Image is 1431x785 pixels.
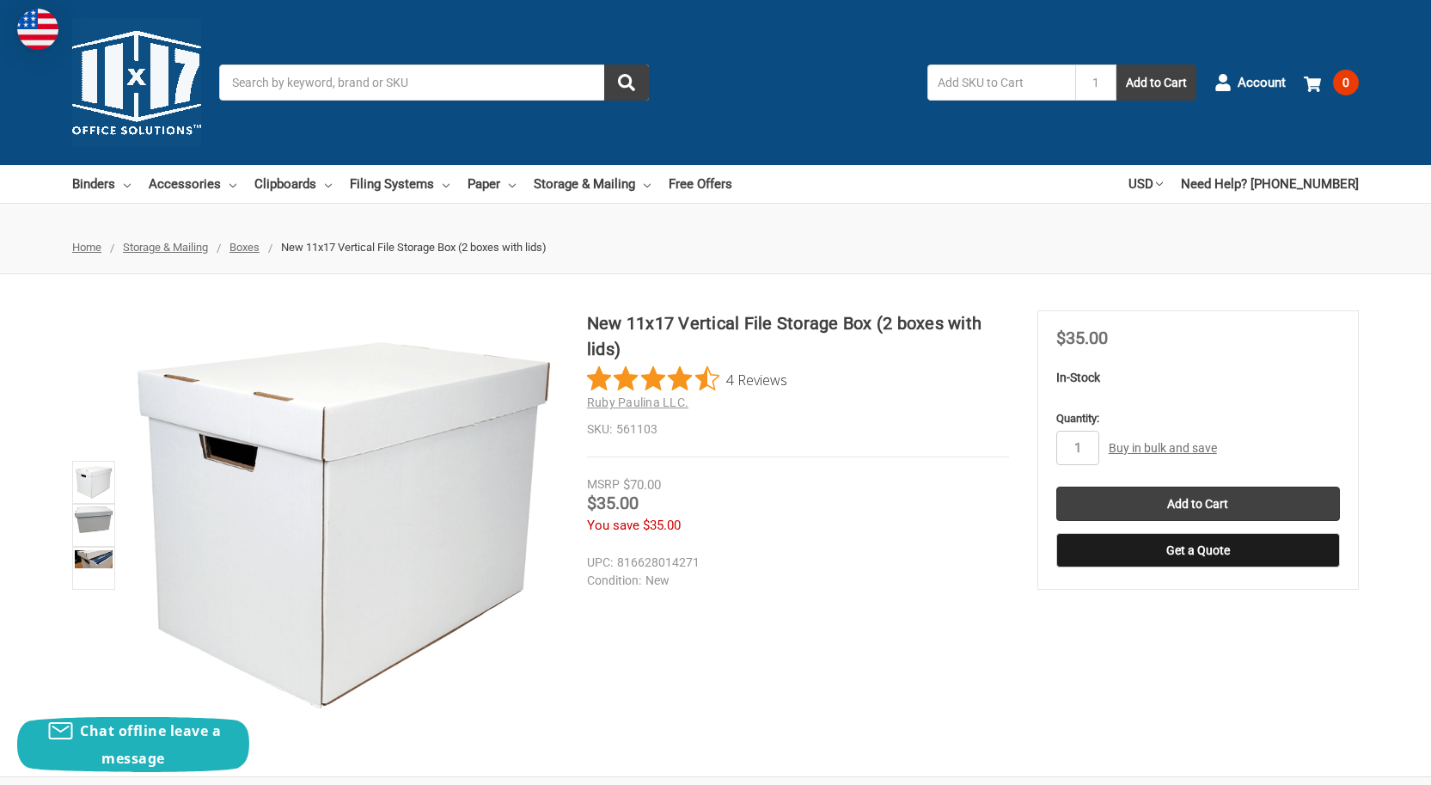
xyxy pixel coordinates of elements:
[1056,410,1340,427] label: Quantity:
[468,165,516,203] a: Paper
[1128,165,1163,203] a: USD
[1056,487,1340,521] input: Add to Cart
[726,366,787,392] span: 4 Reviews
[623,477,661,493] span: $70.00
[587,518,639,533] span: You save
[1056,369,1340,387] p: In-Stock
[1238,73,1286,93] span: Account
[17,9,58,50] img: duty and tax information for United States
[587,572,641,590] dt: Condition:
[587,396,688,409] a: Ruby Paulina LLC.
[75,550,113,568] img: New 11x17 Vertical File Storage Box (561103)
[1214,60,1286,105] a: Account
[587,554,613,572] dt: UPC:
[72,165,131,203] a: Binders
[350,165,449,203] a: Filing Systems
[129,310,559,740] img: New 11x17 Vertical File Storage Box (2 boxes with lids)
[587,554,1001,572] dd: 816628014271
[1333,70,1359,95] span: 0
[254,165,332,203] a: Clipboards
[149,165,236,203] a: Accessories
[281,241,547,254] span: New 11x17 Vertical File Storage Box (2 boxes with lids)
[927,64,1075,101] input: Add SKU to Cart
[587,420,1009,438] dd: 561103
[229,241,260,254] a: Boxes
[72,18,201,147] img: 11x17.com
[1116,64,1196,101] button: Add to Cart
[587,475,620,494] div: MSRP
[587,420,612,438] dt: SKU:
[72,241,101,254] a: Home
[1109,441,1217,455] a: Buy in bulk and save
[669,165,732,203] a: Free Offers
[1304,60,1359,105] a: 0
[534,165,651,203] a: Storage & Mailing
[643,518,681,533] span: $35.00
[587,310,1009,362] h1: New 11x17 Vertical File Storage Box (2 boxes with lids)
[219,64,649,101] input: Search by keyword, brand or SKU
[587,493,639,513] span: $35.00
[123,241,208,254] a: Storage & Mailing
[1181,165,1359,203] a: Need Help? [PHONE_NUMBER]
[1056,328,1108,348] span: $35.00
[587,572,1001,590] dd: New
[80,721,221,768] span: Chat offline leave a message
[75,463,113,501] img: New 11x17 Vertical File Storage Box (2 boxes with lids)
[17,717,249,772] button: Chat offline leave a message
[587,366,787,392] button: Rated 4.5 out of 5 stars from 4 reviews. Jump to reviews.
[1056,533,1340,567] button: Get a Quote
[75,506,113,533] img: New 11x17 Vertical File Storage Box (2 boxes with lids)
